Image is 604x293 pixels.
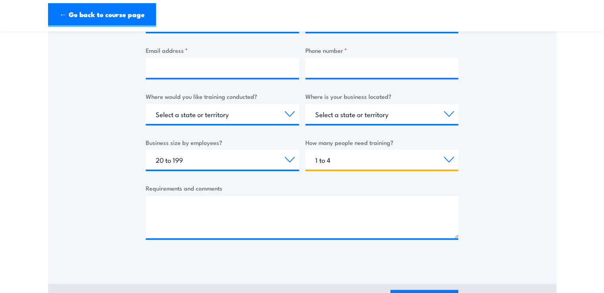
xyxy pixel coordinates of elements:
[146,46,299,55] label: Email address
[305,138,459,147] label: How many people need training?
[146,183,458,193] label: Requirements and comments
[146,138,299,147] label: Business size by employees?
[305,92,459,101] label: Where is your business located?
[305,46,459,55] label: Phone number
[146,92,299,101] label: Where would you like training conducted?
[48,3,156,27] a: ← Go back to course page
